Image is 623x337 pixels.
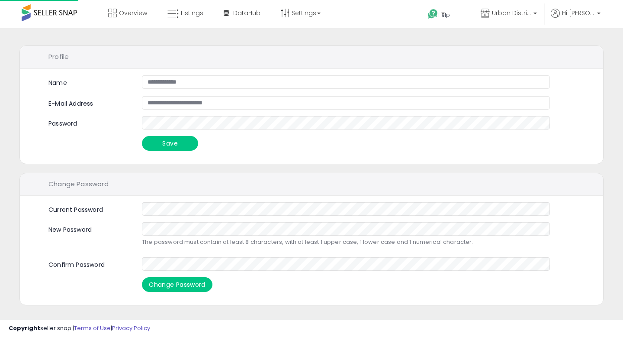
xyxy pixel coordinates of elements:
[181,9,203,17] span: Listings
[74,324,111,332] a: Terms of Use
[42,257,135,269] label: Confirm Password
[421,2,467,28] a: Help
[492,9,531,17] span: Urban Distribution Group
[20,173,603,196] div: Change Password
[119,9,147,17] span: Overview
[42,222,135,234] label: New Password
[42,116,135,128] label: Password
[562,9,594,17] span: Hi [PERSON_NAME]
[9,324,150,333] div: seller snap | |
[438,11,450,19] span: Help
[20,46,603,69] div: Profile
[42,96,135,108] label: E-Mail Address
[112,324,150,332] a: Privacy Policy
[233,9,260,17] span: DataHub
[427,9,438,19] i: Get Help
[48,78,67,87] label: Name
[42,202,135,214] label: Current Password
[551,9,601,28] a: Hi [PERSON_NAME]
[9,324,40,332] strong: Copyright
[142,136,198,151] button: Save
[142,238,550,246] p: The password must contain at least 8 characters, with at least 1 upper case, 1 lower case and 1 n...
[142,277,212,292] button: Change Password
